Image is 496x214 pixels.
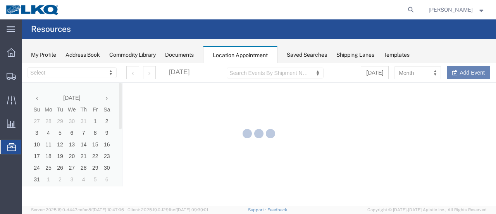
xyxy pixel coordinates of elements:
[336,51,374,59] div: Shipping Lanes
[384,51,410,59] div: Templates
[93,207,124,212] span: [DATE] 10:47:06
[127,207,208,212] span: Client: 2025.19.0-129fbcf
[31,51,56,59] div: My Profile
[31,19,71,39] h4: Resources
[5,4,60,16] img: logo
[248,207,267,212] a: Support
[31,207,124,212] span: Server: 2025.19.0-d447cefac8f
[65,51,100,59] div: Address Book
[367,207,487,213] span: Copyright © [DATE]-[DATE] Agistix Inc., All Rights Reserved
[165,51,194,59] div: Documents
[267,207,287,212] a: Feedback
[203,46,277,64] div: Location Appointment
[428,5,486,14] button: [PERSON_NAME]
[287,51,327,59] div: Saved Searches
[429,5,473,14] span: Jason Voyles
[109,51,156,59] div: Commodity Library
[177,207,208,212] span: [DATE] 09:39:01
